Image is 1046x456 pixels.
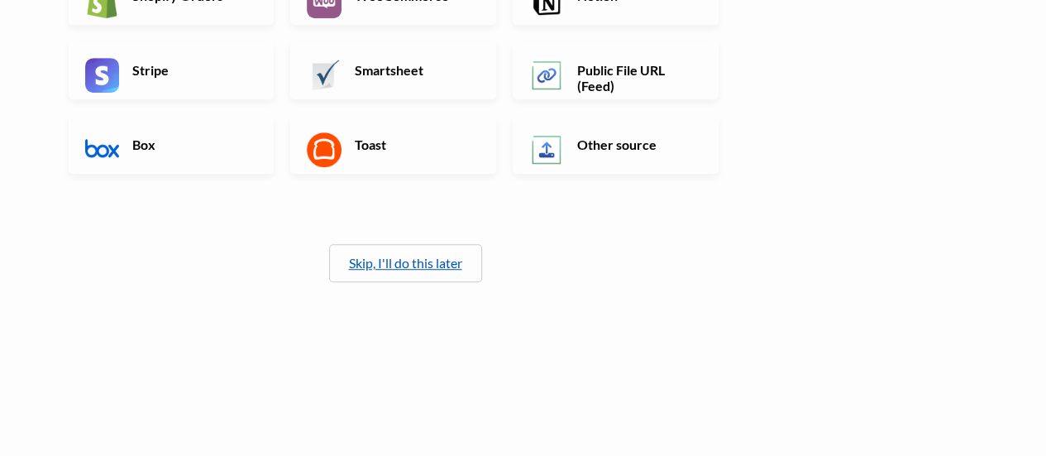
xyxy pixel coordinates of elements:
img: Public File URL App & API [529,58,564,93]
a: Stripe [69,41,275,99]
h6: Box [128,137,258,152]
a: Smartsheet [290,41,496,99]
iframe: Drift Widget Chat Controller [963,373,1026,436]
a: Other source [513,116,719,174]
h6: Toast [351,137,480,152]
h6: Stripe [128,62,258,78]
img: Box App & API [85,132,120,167]
a: Toast [290,116,496,174]
img: Other Source App & API [529,132,564,167]
img: Smartsheet App & API [307,58,342,93]
h6: Public File URL (Feed) [573,62,703,94]
a: Public File URL (Feed) [513,41,719,99]
h6: Smartsheet [351,62,480,78]
img: Stripe App & API [85,58,120,93]
img: Toast App & API [307,132,342,167]
a: Box [69,116,275,174]
a: Skip, I'll do this later [349,255,462,271]
h6: Other source [573,137,703,152]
